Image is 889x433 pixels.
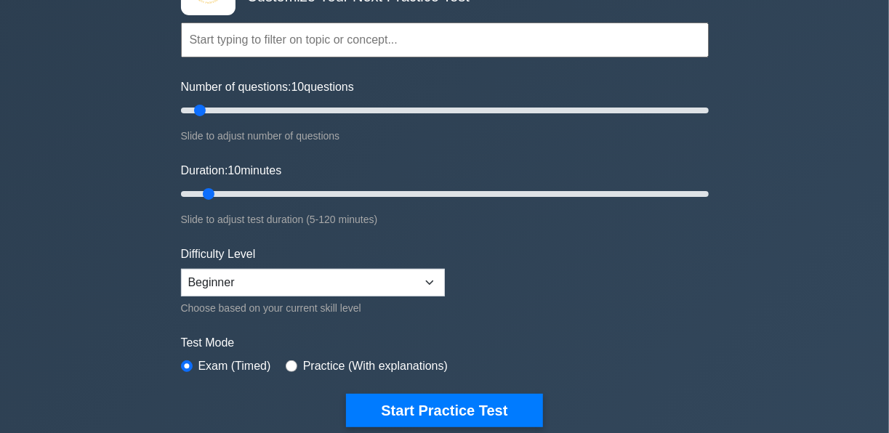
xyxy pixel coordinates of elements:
span: 10 [228,164,241,177]
label: Test Mode [181,334,709,352]
label: Exam (Timed) [198,357,271,375]
button: Start Practice Test [346,394,542,427]
label: Practice (With explanations) [303,357,448,375]
div: Slide to adjust test duration (5-120 minutes) [181,211,709,228]
div: Choose based on your current skill level [181,299,445,317]
input: Start typing to filter on topic or concept... [181,23,709,57]
label: Number of questions: questions [181,78,354,96]
div: Slide to adjust number of questions [181,127,709,145]
span: 10 [291,81,305,93]
label: Difficulty Level [181,246,256,263]
label: Duration: minutes [181,162,282,179]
